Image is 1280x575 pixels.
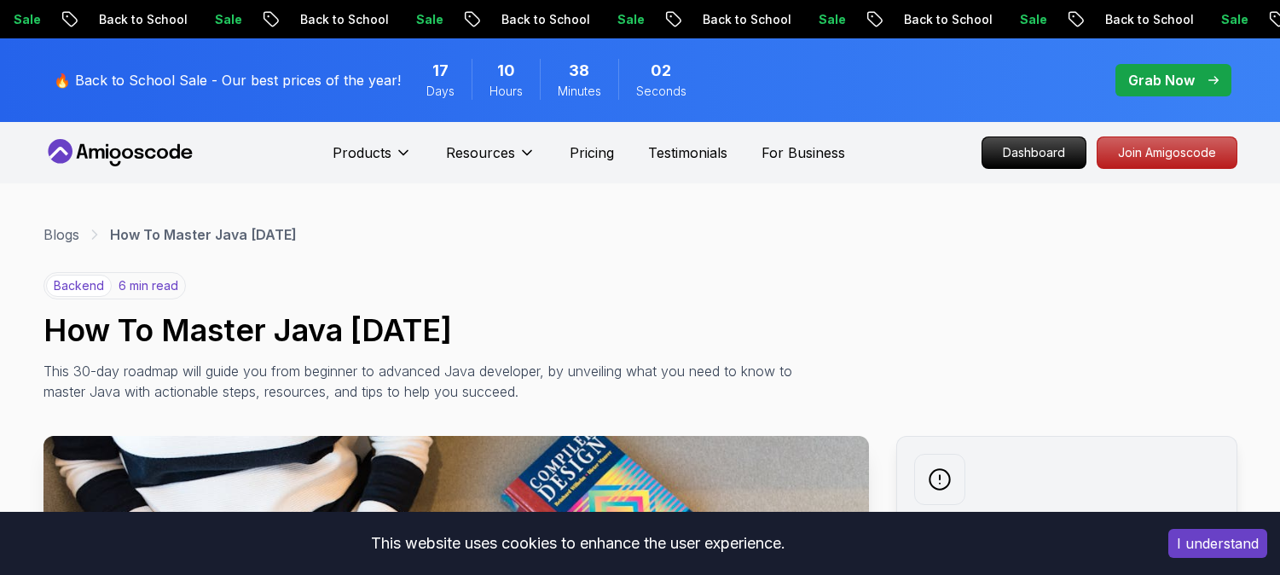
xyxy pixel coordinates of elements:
p: Back to School [264,11,380,28]
p: Sale [1185,11,1240,28]
p: Back to School [868,11,984,28]
button: Products [333,142,412,177]
a: Join Amigoscode [1097,136,1237,169]
p: 6 min read [119,277,178,294]
span: Seconds [636,83,686,100]
p: Sale [179,11,234,28]
p: Join Amigoscode [1098,137,1237,168]
span: 10 Hours [497,59,515,83]
span: Hours [489,83,523,100]
a: For Business [762,142,845,163]
p: Back to School [667,11,783,28]
a: Dashboard [982,136,1086,169]
button: Resources [446,142,536,177]
span: 17 Days [432,59,449,83]
h1: How To Master Java [DATE] [43,313,1237,347]
p: Grab Now [1128,70,1195,90]
span: Days [426,83,455,100]
p: Sale [380,11,435,28]
p: This 30-day roadmap will guide you from beginner to advanced Java developer, by unveiling what yo... [43,361,808,402]
p: Back to School [63,11,179,28]
p: How To Master Java [DATE] [110,224,297,245]
p: 🔥 Back to School Sale - Our best prices of the year! [54,70,401,90]
span: 38 Minutes [569,59,589,83]
p: Sale [984,11,1039,28]
p: Back to School [466,11,582,28]
a: Pricing [570,142,614,163]
p: Back to School [1069,11,1185,28]
button: Accept cookies [1168,529,1267,558]
p: Resources [446,142,515,163]
p: Sale [783,11,837,28]
p: Products [333,142,391,163]
iframe: chat widget [1174,468,1280,549]
a: Testimonials [648,142,727,163]
span: 2 Seconds [651,59,671,83]
p: Dashboard [982,137,1086,168]
span: Minutes [558,83,601,100]
div: This website uses cookies to enhance the user experience. [13,525,1143,562]
p: Sale [582,11,636,28]
p: backend [46,275,112,297]
a: Blogs [43,224,79,245]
